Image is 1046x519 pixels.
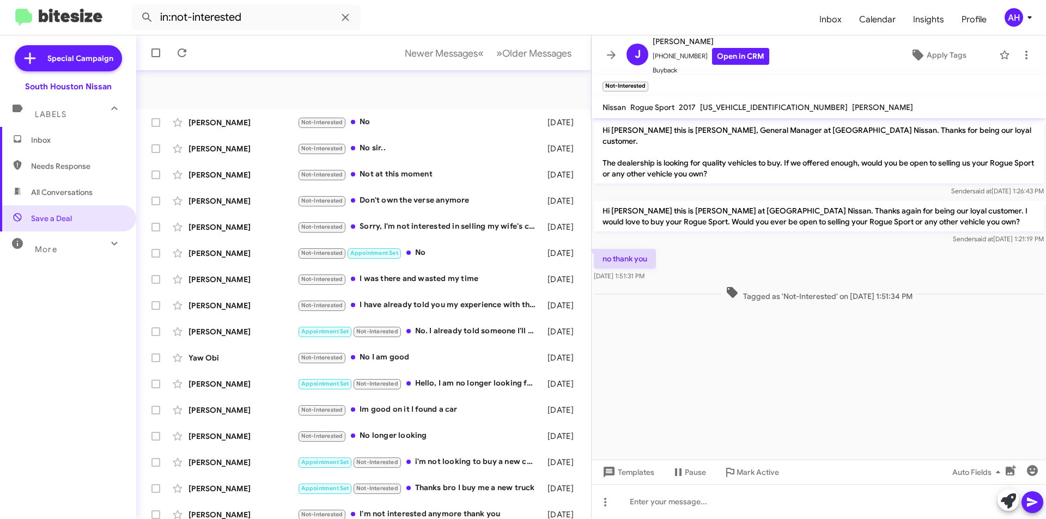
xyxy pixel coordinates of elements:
[301,276,343,283] span: Not-Interested
[301,485,349,492] span: Appointment Set
[542,378,582,389] div: [DATE]
[31,135,124,145] span: Inbox
[301,197,343,204] span: Not-Interested
[542,326,582,337] div: [DATE]
[542,431,582,442] div: [DATE]
[594,120,1044,184] p: Hi [PERSON_NAME] this is [PERSON_NAME], General Manager at [GEOGRAPHIC_DATA] Nissan. Thanks for b...
[653,65,769,76] span: Buyback
[188,169,297,180] div: [PERSON_NAME]
[31,187,93,198] span: All Conversations
[297,247,542,259] div: No
[972,187,992,195] span: said at
[297,168,542,181] div: Not at this moment
[350,249,398,257] span: Appointment Set
[542,405,582,416] div: [DATE]
[679,102,696,112] span: 2017
[630,102,674,112] span: Rogue Sport
[496,46,502,60] span: »
[811,4,850,35] a: Inbox
[542,143,582,154] div: [DATE]
[490,42,578,64] button: Next
[399,42,578,64] nav: Page navigation example
[297,325,542,338] div: No. I already told someone I'll reach out and to not reach out to me again until I do so
[951,187,1044,195] span: Sender [DATE] 1:26:43 PM
[301,354,343,361] span: Not-Interested
[592,462,663,482] button: Templates
[188,143,297,154] div: [PERSON_NAME]
[297,194,542,207] div: Don't own the verse anymore
[653,35,769,48] span: [PERSON_NAME]
[297,404,542,416] div: Im good on it I found a car
[25,81,112,92] div: South Houston Nissan
[953,235,1044,243] span: Sender [DATE] 1:21:19 PM
[850,4,904,35] a: Calendar
[927,45,966,65] span: Apply Tags
[301,249,343,257] span: Not-Interested
[297,221,542,233] div: Sorry, I'm not interested in selling my wife's care yet. I was just looking. Thanks
[542,248,582,259] div: [DATE]
[478,46,484,60] span: «
[653,48,769,65] span: [PHONE_NUMBER]
[603,82,648,91] small: Not-Interested
[542,352,582,363] div: [DATE]
[356,380,398,387] span: Not-Interested
[852,102,913,112] span: [PERSON_NAME]
[974,235,993,243] span: said at
[542,457,582,468] div: [DATE]
[1005,8,1023,27] div: AH
[635,46,641,63] span: J
[301,380,349,387] span: Appointment Set
[188,405,297,416] div: [PERSON_NAME]
[737,462,779,482] span: Mark Active
[297,116,542,129] div: No
[301,432,343,439] span: Not-Interested
[502,47,571,59] span: Older Messages
[542,222,582,233] div: [DATE]
[301,302,343,309] span: Not-Interested
[301,145,343,152] span: Not-Interested
[603,102,626,112] span: Nissan
[188,378,297,389] div: [PERSON_NAME]
[297,351,542,364] div: No I am good
[301,459,349,466] span: Appointment Set
[188,431,297,442] div: [PERSON_NAME]
[297,430,542,442] div: No longer looking
[188,457,297,468] div: [PERSON_NAME]
[952,462,1005,482] span: Auto Fields
[35,245,57,254] span: More
[356,459,398,466] span: Not-Interested
[904,4,953,35] a: Insights
[47,53,113,64] span: Special Campaign
[297,482,542,494] div: Thanks bro I buy me a new truck
[301,406,343,413] span: Not-Interested
[953,4,995,35] a: Profile
[594,272,644,280] span: [DATE] 1:51:31 PM
[188,352,297,363] div: Yaw Obi
[297,142,542,155] div: No sir..
[542,483,582,494] div: [DATE]
[882,45,994,65] button: Apply Tags
[301,328,349,335] span: Appointment Set
[715,462,788,482] button: Mark Active
[712,48,769,65] a: Open in CRM
[301,171,343,178] span: Not-Interested
[188,222,297,233] div: [PERSON_NAME]
[594,201,1044,231] p: Hi [PERSON_NAME] this is [PERSON_NAME] at [GEOGRAPHIC_DATA] Nissan. Thanks again for being our lo...
[188,326,297,337] div: [PERSON_NAME]
[188,300,297,311] div: [PERSON_NAME]
[405,47,478,59] span: Newer Messages
[188,483,297,494] div: [PERSON_NAME]
[542,274,582,285] div: [DATE]
[995,8,1034,27] button: AH
[188,274,297,285] div: [PERSON_NAME]
[356,328,398,335] span: Not-Interested
[188,117,297,128] div: [PERSON_NAME]
[944,462,1013,482] button: Auto Fields
[301,223,343,230] span: Not-Interested
[297,377,542,390] div: Hello, I am no longer looking for a new car thank you for the help.
[31,161,124,172] span: Needs Response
